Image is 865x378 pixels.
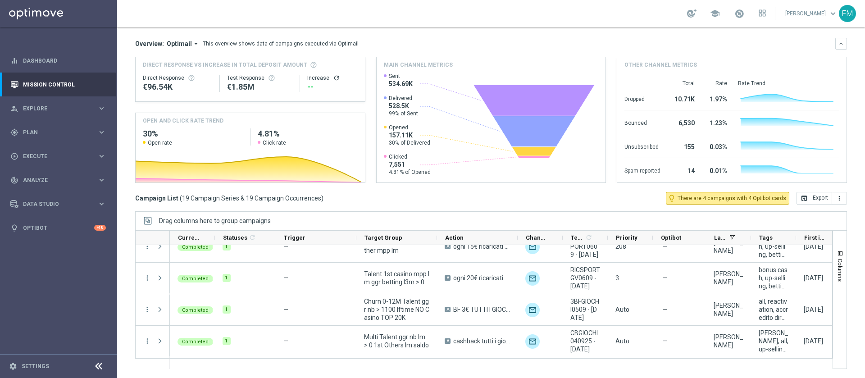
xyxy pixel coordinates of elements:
div: 1 [223,242,231,250]
i: refresh [585,234,592,241]
div: Data Studio keyboard_arrow_right [10,200,106,208]
span: 7,551 [389,160,431,169]
div: Optimail [525,271,540,286]
div: 1.23% [706,115,727,129]
i: person_search [10,105,18,113]
button: lightbulb_outline There are 4 campaigns with 4 Optibot cards [666,192,789,205]
i: track_changes [10,176,18,184]
span: bonus cash, up-selling, betting, ricarica, talent + expert [759,266,788,290]
div: Press SPACE to select this row. [136,263,170,294]
button: open_in_browser Export [797,192,832,205]
div: Increase [307,74,357,82]
span: Clicked [389,153,431,160]
span: Last Modified By [714,234,726,241]
div: Rate Trend [738,80,839,87]
span: Target Group [364,234,402,241]
button: more_vert [143,337,151,345]
div: Test Response [227,74,292,82]
colored-tag: Completed [178,305,213,314]
h4: Main channel metrics [384,61,453,69]
div: 14 [671,163,695,177]
span: Calculate column [247,232,256,242]
div: Data Studio [10,200,97,208]
h3: Overview: [135,40,164,48]
span: 99% of Sent [389,110,418,117]
span: 3BFGIOCHI0509 - 2025-09-05 [570,297,600,322]
span: Direct Response VS Increase In Total Deposit Amount [143,61,307,69]
i: settings [9,362,17,370]
span: 528.5K [389,102,418,110]
span: 3 [615,274,619,282]
a: Optibot [23,216,94,240]
span: Optimail [167,40,192,48]
span: RICSPORTGV0609 - 2025-09-06 [570,266,600,290]
button: equalizer Dashboard [10,57,106,64]
span: Completed [182,276,209,282]
i: gps_fixed [10,128,18,137]
span: Action [445,234,464,241]
div: Row Groups [159,217,271,224]
button: gps_fixed Plan keyboard_arrow_right [10,129,106,136]
div: Total [671,80,695,87]
span: cashback tutti i giochi 20% fino a 20€ [453,337,510,345]
span: Talent 1st casino mpp lm ggr betting l3m > 0 [364,270,429,286]
div: 155 [671,139,695,153]
button: person_search Explore keyboard_arrow_right [10,105,106,112]
img: Optimail [525,334,540,349]
span: Tags [759,234,773,241]
div: Dropped [624,91,660,105]
span: 157.11K [389,131,430,139]
button: Mission Control [10,81,106,88]
span: — [662,337,667,345]
multiple-options-button: Export to CSV [797,194,847,201]
span: all, reactivation, accredito diretto, bonus free, talent + expert [759,297,788,322]
span: Plan [23,130,97,135]
h2: 30% [143,128,243,139]
span: CBGIOCHI040925 - 2025-08-04 [570,329,600,353]
span: Channel [526,234,547,241]
span: BF 3€ TUTTI I GIOCHI [453,305,510,314]
div: lightbulb Optibot +10 [10,224,106,232]
span: Priority [616,234,637,241]
button: more_vert [143,274,151,282]
span: Auto [615,306,629,313]
span: Explore [23,106,97,111]
h4: OPEN AND CLICK RATE TREND [143,117,223,125]
div: This overview shows data of campaigns executed via Optimail [203,40,359,48]
div: Unsubscribed [624,139,660,153]
span: Data Studio [23,201,97,207]
span: Opened [389,124,430,131]
div: Optibot [10,216,106,240]
span: A [445,307,451,312]
span: Calculate column [584,232,592,242]
img: Optimail [525,303,540,317]
i: refresh [249,234,256,241]
div: €96,540 [143,82,212,92]
div: FM [839,5,856,22]
span: — [662,305,667,314]
div: 06 Sep 2025, Saturday [804,242,823,250]
div: 04 Sep 2025, Thursday [804,337,823,345]
span: Trigger [284,234,305,241]
span: school [710,9,720,18]
a: [PERSON_NAME]keyboard_arrow_down [784,7,839,20]
span: Open rate [148,139,172,146]
span: Drag columns here to group campaigns [159,217,271,224]
h4: Other channel metrics [624,61,697,69]
span: Click rate [263,139,286,146]
colored-tag: Completed [178,274,213,282]
div: 1 [223,337,231,345]
span: — [283,274,288,282]
i: open_in_browser [801,195,808,202]
i: keyboard_arrow_right [97,104,106,113]
h2: 4.81% [258,128,358,139]
span: Columns [837,259,844,282]
span: Statuses [223,234,247,241]
span: — [283,243,288,250]
span: There are 4 campaigns with 4 Optibot cards [678,194,786,202]
colored-tag: Completed [178,337,213,346]
span: ) [321,194,323,202]
div: €1,846,017 [227,82,292,92]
